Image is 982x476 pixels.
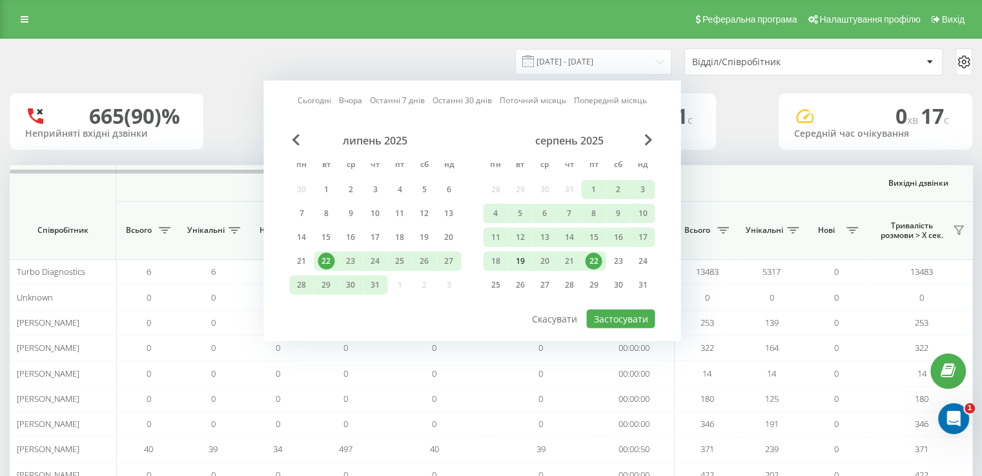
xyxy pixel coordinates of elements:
[314,252,338,271] div: вт 22 лип 2025 р.
[487,205,504,222] div: 4
[147,266,151,277] span: 6
[25,128,188,139] div: Неприйняті вхідні дзвінки
[147,317,151,328] span: 0
[440,205,457,222] div: 13
[416,181,433,198] div: 5
[17,317,79,328] span: [PERSON_NAME]
[343,342,348,353] span: 0
[17,443,79,455] span: [PERSON_NAME]
[701,393,714,404] span: 180
[367,253,384,270] div: 24
[702,368,711,379] span: 14
[500,94,566,106] a: Поточний місяць
[436,180,461,199] div: нд 6 лип 2025 р.
[412,180,436,199] div: сб 5 лип 2025 р.
[525,310,584,328] button: Скасувати
[594,437,675,462] td: 00:00:50
[532,252,557,271] div: ср 20 серп 2025 р.
[209,443,218,455] span: 39
[507,228,532,247] div: вт 12 серп 2025 р.
[770,292,774,303] span: 0
[536,253,553,270] div: 20
[416,253,433,270] div: 26
[123,225,155,235] span: Всього
[483,134,655,147] div: серпень 2025
[387,180,412,199] div: пт 4 лип 2025 р.
[363,204,387,223] div: чт 10 лип 2025 р.
[292,134,300,146] span: Previous Month
[338,228,363,247] div: ср 16 лип 2025 р.
[765,317,779,328] span: 139
[644,134,652,146] span: Next Month
[314,180,338,199] div: вт 1 лип 2025 р.
[342,277,359,293] div: 30
[630,180,655,199] div: нд 3 серп 2025 р.
[211,393,216,404] span: 0
[486,156,505,175] abbr: понеділок
[915,443,928,455] span: 371
[634,229,651,246] div: 17
[147,393,151,404] span: 0
[584,156,603,175] abbr: п’ятниця
[342,253,359,270] div: 23
[907,113,921,127] span: хв
[342,181,359,198] div: 2
[538,368,543,379] span: 0
[834,443,839,455] span: 0
[318,277,334,293] div: 29
[560,229,577,246] div: 14
[391,181,408,198] div: 4
[834,393,839,404] span: 0
[507,275,532,295] div: вт 26 серп 2025 р.
[342,229,359,246] div: 16
[318,253,334,270] div: 22
[391,229,408,246] div: 18
[606,252,630,271] div: сб 23 серп 2025 р.
[17,393,79,404] span: [PERSON_NAME]
[273,443,282,455] span: 34
[252,225,284,235] span: Нові
[560,277,577,293] div: 28
[289,275,314,295] div: пн 28 лип 2025 р.
[416,229,433,246] div: 19
[917,368,926,379] span: 14
[875,221,949,241] span: Тривалість розмови > Х сек.
[557,228,581,247] div: чт 14 серп 2025 р.
[915,418,928,430] span: 346
[581,180,606,199] div: пт 1 серп 2025 р.
[915,393,928,404] span: 180
[532,275,557,295] div: ср 27 серп 2025 р.
[633,156,652,175] abbr: неділя
[692,57,846,68] div: Відділ/Співробітник
[391,253,408,270] div: 25
[630,275,655,295] div: нд 31 серп 2025 р.
[681,225,713,235] span: Всього
[609,205,626,222] div: 9
[915,317,928,328] span: 253
[634,253,651,270] div: 24
[314,275,338,295] div: вт 29 лип 2025 р.
[705,292,710,303] span: 0
[701,418,714,430] span: 346
[276,342,280,353] span: 0
[511,205,528,222] div: 5
[318,181,334,198] div: 1
[581,228,606,247] div: пт 15 серп 2025 р.
[765,393,779,404] span: 125
[17,418,79,430] span: [PERSON_NAME]
[746,225,783,235] span: Унікальні
[594,412,675,437] td: 00:00:00
[585,205,602,222] div: 8
[609,229,626,246] div: 16
[581,252,606,271] div: пт 22 серп 2025 р.
[794,128,957,139] div: Середній час очікування
[440,181,457,198] div: 6
[367,277,384,293] div: 31
[432,393,436,404] span: 0
[293,205,310,222] div: 7
[834,418,839,430] span: 0
[557,204,581,223] div: чт 7 серп 2025 р.
[363,275,387,295] div: чт 31 лип 2025 р.
[483,204,507,223] div: пн 4 серп 2025 р.
[293,277,310,293] div: 28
